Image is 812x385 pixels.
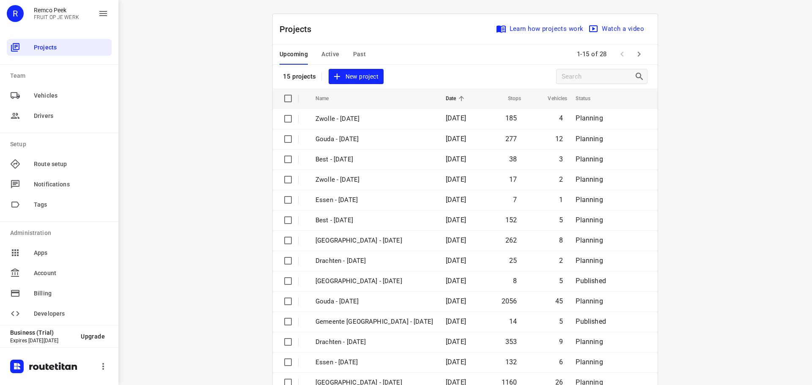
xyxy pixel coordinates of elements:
span: [DATE] [446,155,466,163]
span: 9 [559,338,563,346]
span: 353 [505,338,517,346]
p: Zwolle - [DATE] [315,114,433,124]
p: Gemeente Rotterdam - Thursday [315,276,433,286]
span: Projects [34,43,108,52]
span: Planning [576,358,603,366]
span: Planning [576,155,603,163]
p: Team [10,71,112,80]
span: 5 [559,277,563,285]
span: [DATE] [446,196,466,204]
span: Status [576,93,601,104]
p: Gouda - [DATE] [315,134,433,144]
span: 17 [509,175,517,183]
div: Apps [7,244,112,261]
span: 152 [505,216,517,224]
span: Apps [34,248,108,257]
p: Essen - Friday [315,195,433,205]
span: Stops [497,93,521,104]
button: New project [329,69,384,85]
p: Expires [DATE][DATE] [10,338,74,344]
p: Business (Trial) [10,329,74,336]
div: R [7,5,24,22]
span: Route setup [34,160,108,169]
div: Developers [7,305,112,322]
span: Planning [576,175,603,183]
span: Previous Page [614,46,631,63]
span: Active [321,49,339,60]
span: 7 [513,196,517,204]
div: Route setup [7,156,112,172]
p: Administration [10,229,112,238]
span: Upcoming [280,49,308,60]
span: 12 [555,135,563,143]
span: Planning [576,236,603,244]
span: Planning [576,216,603,224]
span: 45 [555,297,563,305]
div: Tags [7,196,112,213]
div: Vehicles [7,87,112,104]
span: 132 [505,358,517,366]
div: Drivers [7,107,112,124]
span: Tags [34,200,108,209]
p: Essen - Wednesday [315,358,433,367]
span: [DATE] [446,236,466,244]
span: [DATE] [446,135,466,143]
button: Upgrade [74,329,112,344]
span: 2056 [502,297,517,305]
span: [DATE] [446,175,466,183]
p: Best - Friday [315,155,433,164]
span: [DATE] [446,297,466,305]
span: 2 [559,257,563,265]
span: 25 [509,257,517,265]
span: 5 [559,317,563,325]
span: Published [576,317,606,325]
p: Drachten - Wednesday [315,337,433,347]
span: 5 [559,216,563,224]
span: Name [315,93,340,104]
span: [DATE] [446,216,466,224]
span: 8 [513,277,517,285]
div: Account [7,265,112,281]
div: Projects [7,39,112,56]
span: Next Page [631,46,647,63]
span: Planning [576,338,603,346]
span: 277 [505,135,517,143]
span: 1-15 of 28 [573,45,610,63]
p: Zwolle - Friday [315,175,433,185]
span: Past [353,49,366,60]
span: Planning [576,196,603,204]
span: New project [334,71,379,82]
span: Billing [34,289,108,298]
span: [DATE] [446,257,466,265]
span: Planning [576,297,603,305]
span: Notifications [34,180,108,189]
span: Upgrade [81,333,105,340]
span: Account [34,269,108,278]
p: FRUIT OP JE WERK [34,14,79,20]
p: Gemeente Rotterdam - Wednesday [315,317,433,327]
span: Vehicles [537,93,567,104]
span: 4 [559,114,563,122]
span: Date [446,93,467,104]
span: Developers [34,309,108,318]
span: 14 [509,317,517,325]
span: 262 [505,236,517,244]
span: [DATE] [446,358,466,366]
input: Search projects [562,70,634,83]
div: Search [634,71,647,82]
span: 6 [559,358,563,366]
p: Projects [280,23,318,35]
p: Drachten - Thursday [315,256,433,266]
span: 3 [559,155,563,163]
span: [DATE] [446,277,466,285]
span: 1 [559,196,563,204]
span: 8 [559,236,563,244]
span: Planning [576,135,603,143]
span: Planning [576,257,603,265]
span: [DATE] [446,317,466,325]
span: 2 [559,175,563,183]
p: Gouda - Wednesday [315,297,433,306]
span: Planning [576,114,603,122]
span: Drivers [34,112,108,120]
p: Setup [10,140,112,149]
